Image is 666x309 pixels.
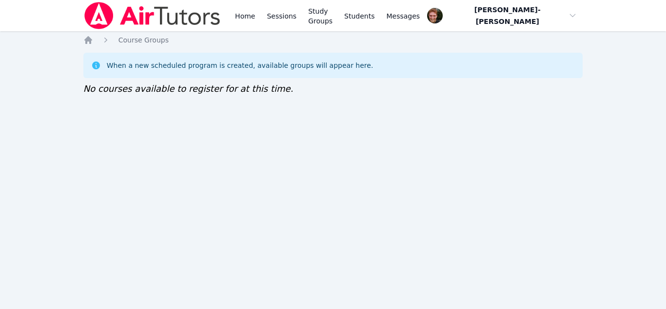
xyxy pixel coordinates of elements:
span: Course Groups [118,36,169,44]
nav: Breadcrumb [83,35,583,45]
a: Course Groups [118,35,169,45]
img: Air Tutors [83,2,221,29]
span: Messages [387,11,420,21]
span: No courses available to register for at this time. [83,83,294,94]
div: When a new scheduled program is created, available groups will appear here. [107,61,373,70]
